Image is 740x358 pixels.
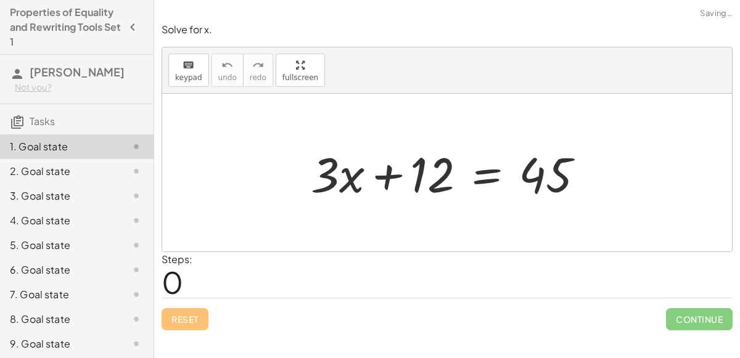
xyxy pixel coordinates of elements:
[168,54,209,87] button: keyboardkeypad
[10,262,109,277] div: 6. Goal state
[10,164,109,179] div: 2. Goal state
[243,54,273,87] button: redoredo
[221,58,233,73] i: undo
[129,312,144,327] i: Task not started.
[129,189,144,203] i: Task not started.
[10,336,109,351] div: 9. Goal state
[282,73,318,82] span: fullscreen
[252,58,264,73] i: redo
[10,287,109,302] div: 7. Goal state
[212,54,244,87] button: undoundo
[129,164,144,179] i: Task not started.
[175,73,202,82] span: keypad
[129,336,144,351] i: Task not started.
[276,54,325,87] button: fullscreen
[129,262,144,277] i: Task not started.
[700,7,733,20] span: Saving…
[15,81,144,94] div: Not you?
[162,253,192,266] label: Steps:
[10,139,109,154] div: 1. Goal state
[10,213,109,228] div: 4. Goal state
[10,5,121,49] h4: Properties of Equality and Rewriting Tools Set 1
[162,263,183,301] span: 0
[183,58,194,73] i: keyboard
[162,23,733,37] p: Solve for x.
[129,287,144,302] i: Task not started.
[30,65,125,79] span: [PERSON_NAME]
[218,73,237,82] span: undo
[129,139,144,154] i: Task not started.
[10,312,109,327] div: 8. Goal state
[250,73,266,82] span: redo
[129,213,144,228] i: Task not started.
[129,238,144,253] i: Task not started.
[10,189,109,203] div: 3. Goal state
[30,115,55,128] span: Tasks
[10,238,109,253] div: 5. Goal state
